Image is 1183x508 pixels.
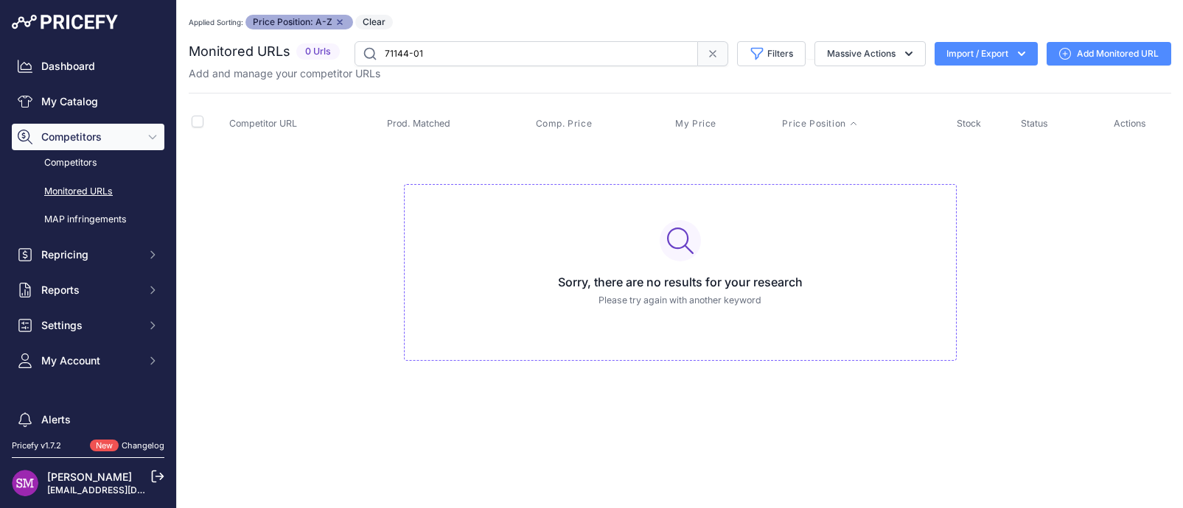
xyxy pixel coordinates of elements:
[90,440,119,452] span: New
[41,318,138,333] span: Settings
[355,15,393,29] button: Clear
[41,247,138,262] span: Repricing
[814,41,926,66] button: Massive Actions
[782,118,845,130] span: Price Position
[12,207,164,233] a: MAP infringements
[47,484,201,495] a: [EMAIL_ADDRESS][DOMAIN_NAME]
[1021,118,1048,129] span: Status
[12,241,164,268] button: Repricing
[536,118,596,130] button: Comp. Price
[189,18,243,27] small: Applied Sorting:
[416,294,944,308] p: Please try again with another keyword
[12,124,164,150] button: Competitors
[1114,118,1146,129] span: Actions
[416,273,944,291] h3: Sorry, there are no results for your research
[12,15,118,29] img: Pricefy Logo
[189,66,380,81] p: Add and manage your competitor URLs
[675,118,716,130] span: My Price
[189,41,290,62] h2: Monitored URLs
[12,406,164,433] a: Alerts
[245,15,353,29] span: Price Position: A-Z
[47,470,132,483] a: [PERSON_NAME]
[296,43,340,60] span: 0 Urls
[12,440,61,452] div: Pricefy v1.7.2
[536,118,593,130] span: Comp. Price
[122,440,164,451] a: Changelog
[12,53,164,80] a: Dashboard
[387,118,450,129] span: Prod. Matched
[935,42,1038,66] button: Import / Export
[737,41,806,66] button: Filters
[41,283,138,297] span: Reports
[12,312,164,339] button: Settings
[12,277,164,303] button: Reports
[12,348,164,374] button: My Account
[355,41,698,66] input: Search
[12,150,164,176] a: Competitors
[229,118,297,129] span: Competitor URL
[41,130,138,144] span: Competitors
[12,88,164,115] a: My Catalog
[957,118,981,129] span: Stock
[41,353,138,368] span: My Account
[1047,42,1171,66] a: Add Monitored URL
[675,118,719,130] button: My Price
[12,179,164,205] a: Monitored URLs
[12,53,164,489] nav: Sidebar
[782,118,857,130] button: Price Position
